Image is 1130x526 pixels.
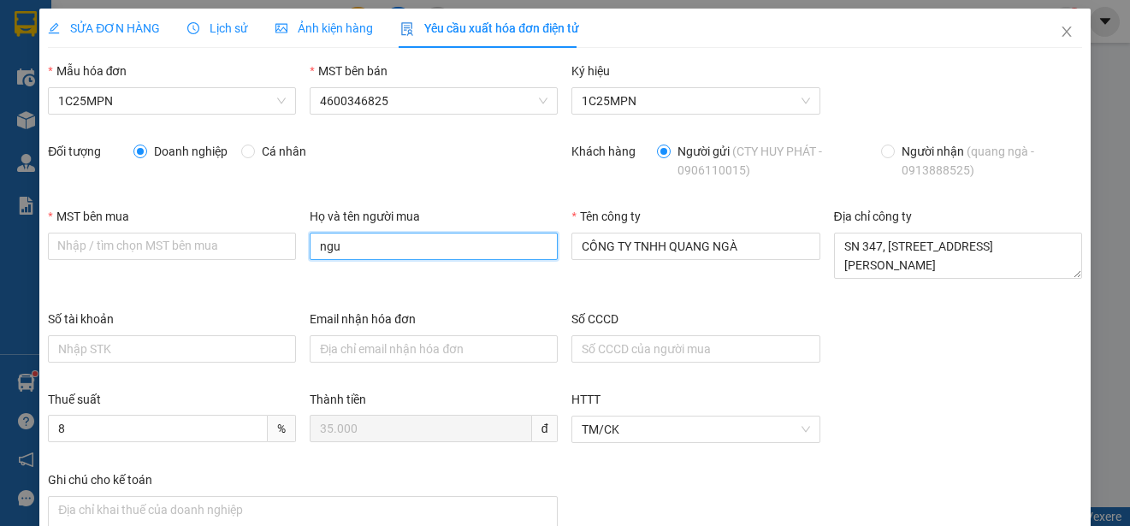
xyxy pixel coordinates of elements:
span: clock-circle [187,22,199,34]
label: MST bên bán [310,64,387,78]
button: Close [1043,9,1091,56]
label: Đối tượng [48,145,101,158]
textarea: Địa chỉ công ty [834,233,1082,279]
span: edit [48,22,60,34]
label: HTTT [571,393,600,406]
label: Ghi chú cho kế toán [48,473,152,487]
span: % [268,415,296,442]
label: Tên công ty [571,210,640,223]
span: (CTY HUY PHÁT - 0906110015) [677,145,822,177]
span: TM/CK [582,417,809,442]
span: đ [532,415,559,442]
input: MST bên mua [48,233,296,260]
span: close [1060,25,1074,38]
input: Số CCCD [571,335,819,363]
label: Địa chỉ công ty [834,210,912,223]
span: 1C25MPN [58,88,286,114]
span: (quang ngà - 0913888525) [902,145,1034,177]
span: Lịch sử [187,21,248,35]
label: Thành tiền [310,393,366,406]
input: Tên công ty [571,233,819,260]
input: Email nhận hóa đơn [310,335,558,363]
span: 4600346825 [320,88,547,114]
label: Mẫu hóa đơn [48,64,127,78]
label: Thuế suất [48,393,101,406]
span: Doanh nghiệp [147,142,234,161]
span: picture [275,22,287,34]
img: icon [400,22,414,36]
label: Khách hàng [571,145,636,158]
span: Yêu cầu xuất hóa đơn điện tử [400,21,579,35]
span: Cá nhân [255,142,313,161]
label: Họ và tên người mua [310,210,420,223]
span: Người gửi [671,142,861,180]
input: Thuế suất [48,415,268,442]
input: Họ và tên người mua [310,233,558,260]
label: Ký hiệu [571,64,610,78]
span: Ảnh kiện hàng [275,21,373,35]
label: Số tài khoản [48,312,114,326]
label: MST bên mua [48,210,128,223]
span: SỬA ĐƠN HÀNG [48,21,160,35]
label: Email nhận hóa đơn [310,312,416,326]
span: 1C25MPN [582,88,809,114]
input: Số tài khoản [48,335,296,363]
span: Người nhận [895,142,1075,180]
label: Số CCCD [571,312,618,326]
